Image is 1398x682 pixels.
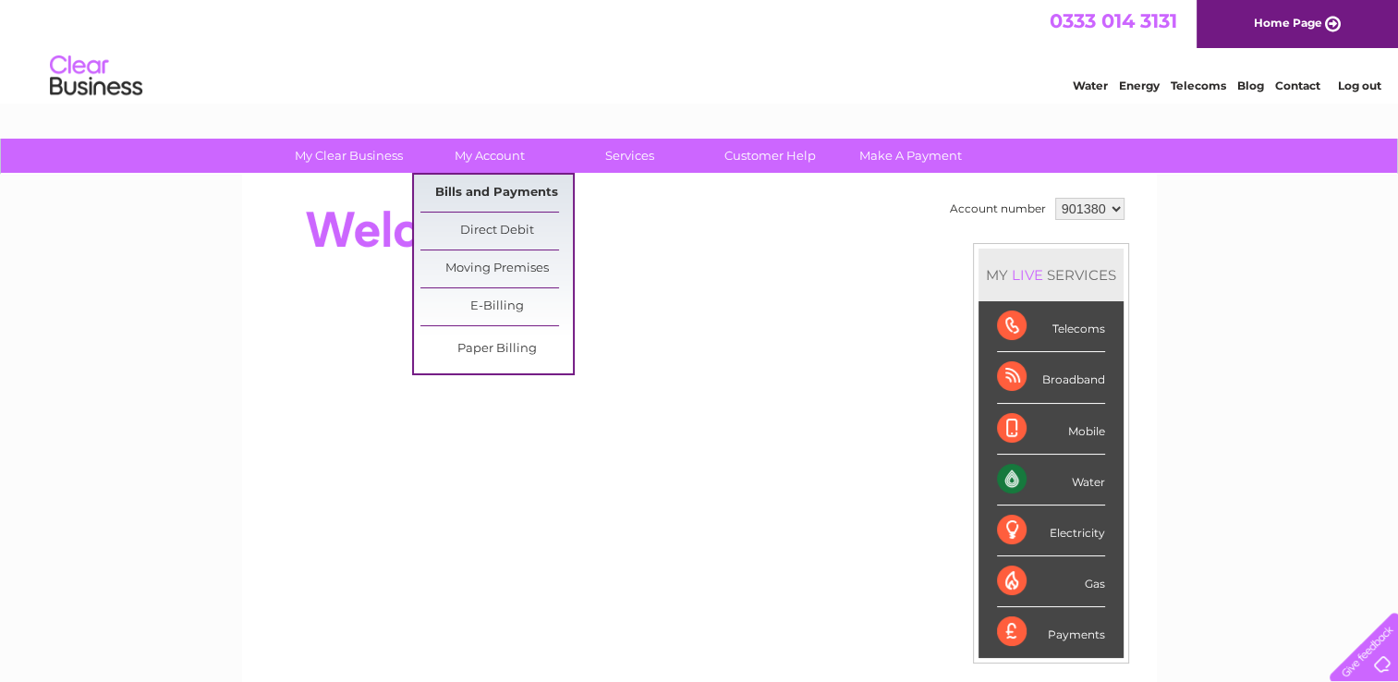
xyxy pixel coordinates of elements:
img: logo.png [49,48,143,104]
div: Mobile [997,404,1105,455]
a: Direct Debit [420,213,573,250]
div: Clear Business is a trading name of Verastar Limited (registered in [GEOGRAPHIC_DATA] No. 3667643... [263,10,1137,90]
a: E-Billing [420,288,573,325]
a: Energy [1119,79,1160,92]
a: Blog [1237,79,1264,92]
a: Moving Premises [420,250,573,287]
div: Water [997,455,1105,505]
div: Broadband [997,352,1105,403]
a: My Account [413,139,565,173]
div: LIVE [1008,266,1047,284]
div: Telecoms [997,301,1105,352]
a: Telecoms [1171,79,1226,92]
a: Contact [1275,79,1320,92]
td: Account number [945,193,1051,225]
a: Water [1073,79,1108,92]
a: Make A Payment [834,139,987,173]
a: Customer Help [694,139,846,173]
div: Payments [997,607,1105,657]
a: Log out [1337,79,1380,92]
a: My Clear Business [273,139,425,173]
div: Gas [997,556,1105,607]
a: Services [553,139,706,173]
a: 0333 014 3131 [1050,9,1177,32]
div: MY SERVICES [979,249,1124,301]
a: Bills and Payments [420,175,573,212]
div: Electricity [997,505,1105,556]
a: Paper Billing [420,331,573,368]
